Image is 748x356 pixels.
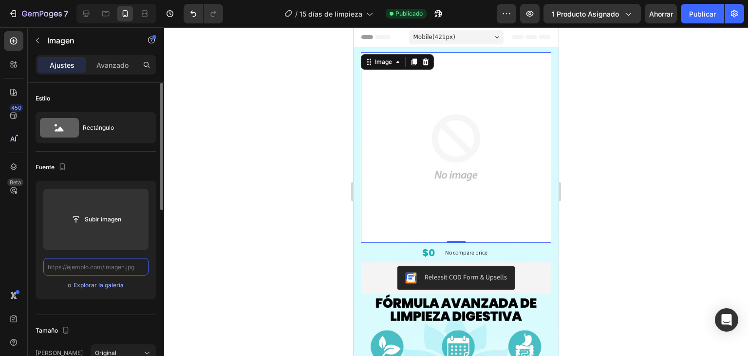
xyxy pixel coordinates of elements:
[543,4,641,23] button: 1 producto asignado
[552,10,619,18] font: 1 producto asignado
[395,10,423,17] font: Publicado
[36,163,55,171] font: Fuente
[83,124,114,131] font: Rectángulo
[689,10,716,18] font: Publicar
[645,4,677,23] button: Ahorrar
[74,281,124,289] font: Explorar la galería
[36,327,58,334] font: Tamaño
[184,4,223,23] div: Deshacer/Rehacer
[50,61,75,69] font: Ajustes
[354,27,559,356] iframe: Área de diseño
[68,281,71,289] font: o
[43,258,149,276] input: https://ejemplo.com/imagen.jpg
[96,61,129,69] font: Avanzado
[649,10,673,18] font: Ahorrar
[47,35,130,46] p: Imagen
[63,211,130,228] button: Subir imagen
[295,10,298,18] font: /
[715,308,738,332] div: Abrir Intercom Messenger
[681,4,724,23] button: Publicar
[11,104,21,111] font: 450
[73,280,124,290] button: Explorar la galería
[47,36,75,45] font: Imagen
[10,179,21,186] font: Beta
[36,95,50,102] font: Estilo
[64,9,68,19] font: 7
[4,4,73,23] button: 7
[299,10,362,18] font: 15 días de limpieza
